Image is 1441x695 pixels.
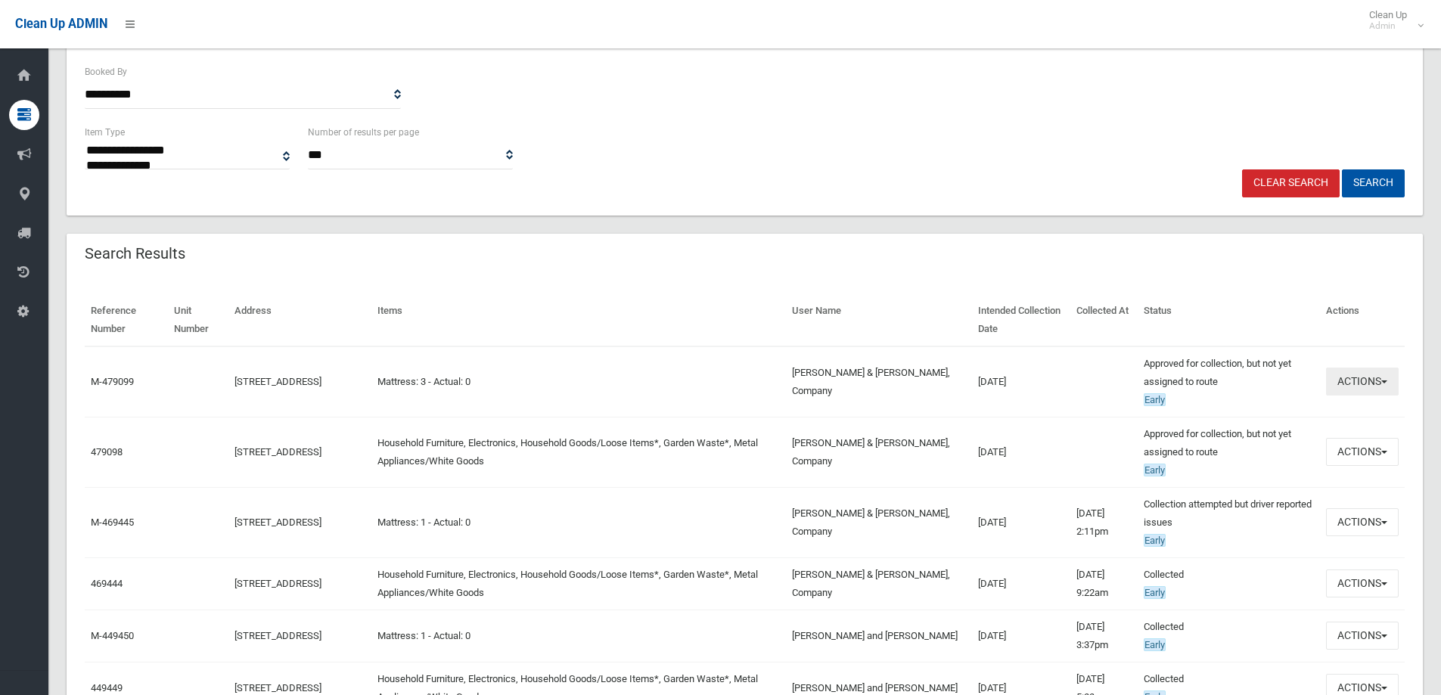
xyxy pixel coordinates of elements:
button: Actions [1326,622,1399,650]
label: Item Type [85,124,125,141]
td: [DATE] [972,487,1070,557]
th: Actions [1320,294,1405,346]
label: Number of results per page [308,124,419,141]
td: Mattress: 1 - Actual: 0 [371,610,786,662]
button: Actions [1326,569,1399,597]
td: [DATE] 3:37pm [1070,610,1138,662]
span: Clean Up [1362,9,1422,32]
td: [DATE] [972,417,1070,487]
td: Collected [1138,557,1320,610]
td: Household Furniture, Electronics, Household Goods/Loose Items*, Garden Waste*, Metal Appliances/W... [371,557,786,610]
th: Collected At [1070,294,1138,346]
th: Reference Number [85,294,168,346]
td: Household Furniture, Electronics, Household Goods/Loose Items*, Garden Waste*, Metal Appliances/W... [371,417,786,487]
td: Collection attempted but driver reported issues [1138,487,1320,557]
span: Clean Up ADMIN [15,17,107,31]
td: [DATE] [972,557,1070,610]
th: Address [228,294,371,346]
span: Early [1144,393,1166,406]
td: [DATE] [972,610,1070,662]
a: [STREET_ADDRESS] [234,682,321,693]
td: Approved for collection, but not yet assigned to route [1138,417,1320,487]
a: [STREET_ADDRESS] [234,578,321,589]
a: M-479099 [91,376,134,387]
a: [STREET_ADDRESS] [234,376,321,387]
td: [PERSON_NAME] & [PERSON_NAME], Company [786,557,973,610]
a: [STREET_ADDRESS] [234,517,321,528]
a: M-449450 [91,630,134,641]
td: Mattress: 3 - Actual: 0 [371,346,786,417]
td: [DATE] 2:11pm [1070,487,1138,557]
span: Early [1144,638,1166,651]
span: Early [1144,586,1166,599]
a: M-469445 [91,517,134,528]
td: [DATE] [972,346,1070,417]
th: Unit Number [168,294,228,346]
label: Booked By [85,64,127,80]
th: Items [371,294,786,346]
td: [PERSON_NAME] & [PERSON_NAME], Company [786,417,973,487]
button: Search [1342,169,1405,197]
td: [DATE] 9:22am [1070,557,1138,610]
a: 469444 [91,578,123,589]
a: [STREET_ADDRESS] [234,446,321,458]
small: Admin [1369,20,1407,32]
a: 479098 [91,446,123,458]
a: [STREET_ADDRESS] [234,630,321,641]
span: Early [1144,464,1166,476]
a: 449449 [91,682,123,693]
th: User Name [786,294,973,346]
header: Search Results [67,239,203,268]
button: Actions [1326,508,1399,536]
td: [PERSON_NAME] and [PERSON_NAME] [786,610,973,662]
span: Early [1144,534,1166,547]
td: Approved for collection, but not yet assigned to route [1138,346,1320,417]
th: Status [1138,294,1320,346]
td: [PERSON_NAME] & [PERSON_NAME], Company [786,346,973,417]
button: Actions [1326,438,1399,466]
td: Mattress: 1 - Actual: 0 [371,487,786,557]
td: [PERSON_NAME] & [PERSON_NAME], Company [786,487,973,557]
td: Collected [1138,610,1320,662]
th: Intended Collection Date [972,294,1070,346]
a: Clear Search [1242,169,1340,197]
button: Actions [1326,368,1399,396]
